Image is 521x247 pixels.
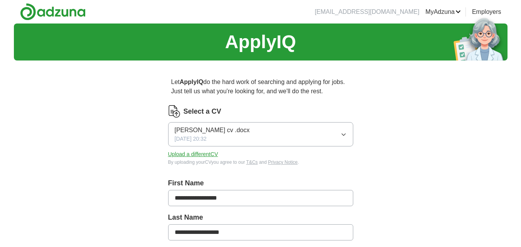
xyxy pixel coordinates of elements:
div: By uploading your CV you agree to our and . [168,159,353,166]
a: Privacy Notice [268,160,298,165]
li: [EMAIL_ADDRESS][DOMAIN_NAME] [315,7,419,17]
label: Select a CV [184,106,221,117]
span: [DATE] 20:32 [175,135,207,143]
img: Adzuna logo [20,3,86,20]
label: Last Name [168,212,353,223]
strong: ApplyIQ [180,79,203,85]
a: Employers [472,7,501,17]
a: T&Cs [246,160,258,165]
button: [PERSON_NAME] cv .docx[DATE] 20:32 [168,122,353,146]
a: MyAdzuna [425,7,461,17]
h1: ApplyIQ [225,28,296,56]
label: First Name [168,178,353,188]
span: [PERSON_NAME] cv .docx [175,126,250,135]
p: Let do the hard work of searching and applying for jobs. Just tell us what you're looking for, an... [168,74,353,99]
img: CV Icon [168,105,180,118]
button: Upload a differentCV [168,150,218,158]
